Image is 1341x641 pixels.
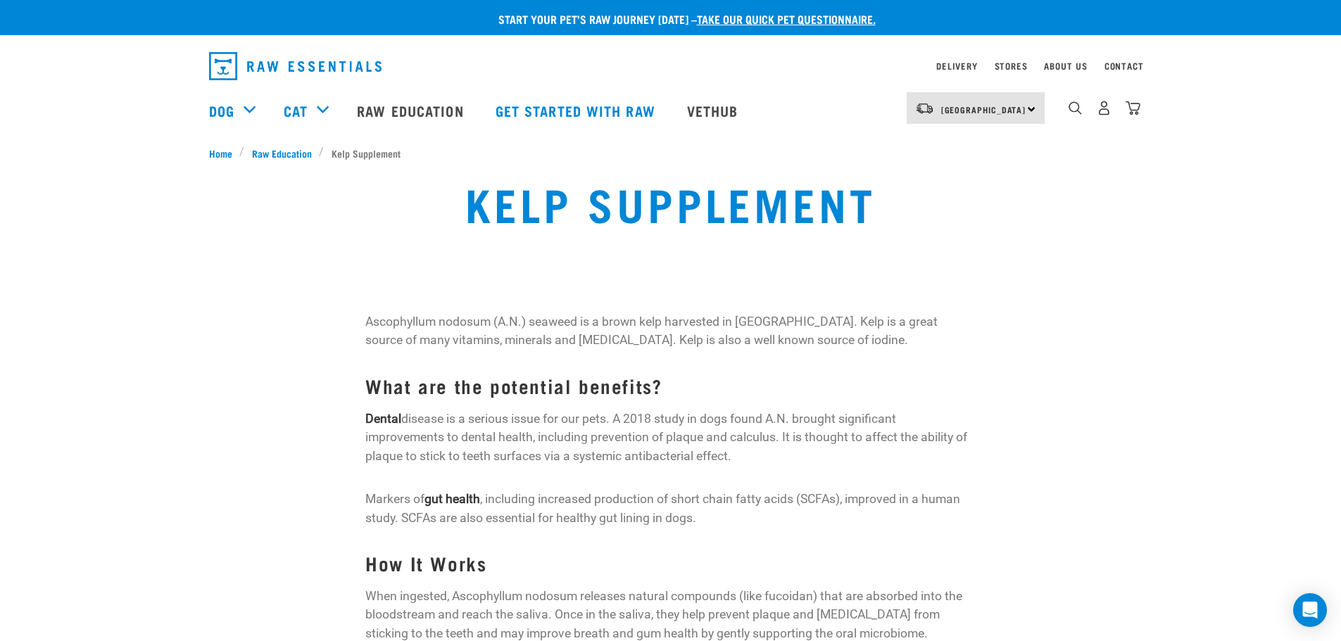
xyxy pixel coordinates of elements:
h3: How It Works [365,552,976,574]
a: take our quick pet questionnaire. [697,15,876,22]
nav: breadcrumbs [209,146,1133,160]
a: Raw Education [244,146,319,160]
a: Delivery [936,63,977,68]
span: Home [209,146,232,160]
strong: What are the potential benefits? [365,380,662,391]
a: Vethub [673,82,756,139]
a: Get started with Raw [481,82,673,139]
a: Contact [1104,63,1144,68]
img: home-icon@2x.png [1126,101,1140,115]
nav: dropdown navigation [198,46,1144,86]
a: Raw Education [343,82,481,139]
p: Ascophyllum nodosum (A.N.) seaweed is a brown kelp harvested in [GEOGRAPHIC_DATA]. Kelp is a grea... [365,312,976,350]
span: Raw Education [252,146,312,160]
img: van-moving.png [915,102,934,115]
a: Home [209,146,240,160]
a: About Us [1044,63,1087,68]
strong: gut health [424,492,480,506]
p: disease is a serious issue for our pets. A 2018 study in dogs found A.N. brought significant impr... [365,410,976,465]
strong: Dental [365,412,401,426]
img: home-icon-1@2x.png [1069,101,1082,115]
a: Stores [995,63,1028,68]
a: Dog [209,100,234,121]
img: user.png [1097,101,1112,115]
div: Open Intercom Messenger [1293,593,1327,627]
a: Cat [284,100,308,121]
span: [GEOGRAPHIC_DATA] [941,107,1026,112]
p: Markers of , including increased production of short chain fatty acids (SCFAs), improved in a hum... [365,490,976,527]
img: Raw Essentials Logo [209,52,382,80]
h1: Kelp Supplement [465,177,875,228]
